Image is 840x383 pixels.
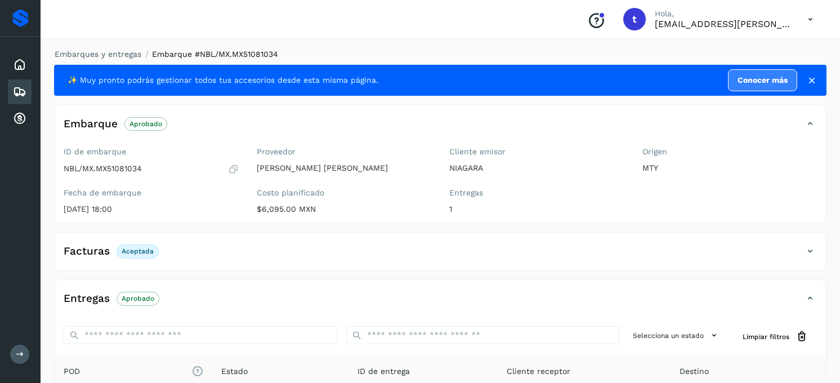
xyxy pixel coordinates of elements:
[734,326,817,347] button: Limpiar filtros
[449,147,624,157] label: Cliente emisor
[55,114,826,142] div: EmbarqueAprobado
[728,69,797,91] a: Conocer más
[257,188,432,198] label: Costo planificado
[64,164,142,173] p: NBL/MX.MX51081034
[64,292,110,305] h4: Entregas
[64,188,239,198] label: Fecha de embarque
[642,147,817,157] label: Origen
[257,204,432,214] p: $6,095.00 MXN
[55,242,826,270] div: FacturasAceptada
[64,245,110,258] h4: Facturas
[358,366,410,377] span: ID de entrega
[743,332,789,342] span: Limpiar filtros
[680,366,709,377] span: Destino
[8,106,32,131] div: Cuentas por cobrar
[449,188,624,198] label: Entregas
[628,326,725,345] button: Selecciona un estado
[68,74,378,86] span: ✨ Muy pronto podrás gestionar todos tus accesorios desde esta misma página.
[54,48,826,60] nav: breadcrumb
[55,50,141,59] a: Embarques y entregas
[64,147,239,157] label: ID de embarque
[221,366,248,377] span: Estado
[129,120,162,128] p: Aprobado
[655,9,790,19] p: Hola,
[8,79,32,104] div: Embarques
[449,163,624,173] p: NIAGARA
[64,204,239,214] p: [DATE] 18:00
[8,52,32,77] div: Inicio
[64,366,203,377] span: POD
[257,163,432,173] p: [PERSON_NAME] [PERSON_NAME]
[64,118,118,131] h4: Embarque
[257,147,432,157] label: Proveedor
[122,247,154,255] p: Aceptada
[122,295,154,302] p: Aprobado
[655,19,790,29] p: transportes.lg.lozano@gmail.com
[642,163,817,173] p: MTY
[152,50,278,59] span: Embarque #NBL/MX.MX51081034
[507,366,570,377] span: Cliente receptor
[449,204,624,214] p: 1
[55,289,826,317] div: EntregasAprobado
